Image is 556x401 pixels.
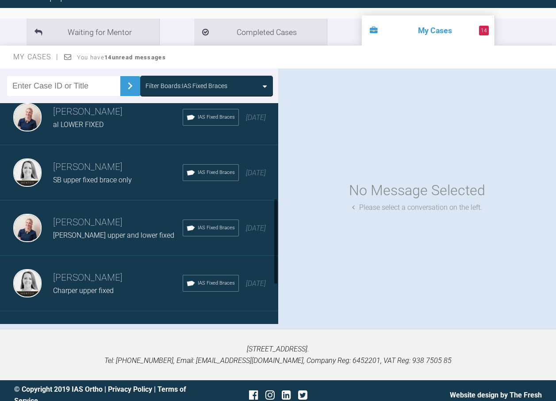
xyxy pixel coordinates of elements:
[450,391,542,399] a: Website design by The Fresh
[246,113,266,122] span: [DATE]
[53,176,132,184] span: SB upper fixed brace only
[104,54,166,61] strong: 14 unread messages
[77,54,166,61] span: You have
[198,279,235,287] span: IAS Fixed Braces
[53,160,183,175] h3: [PERSON_NAME]
[27,19,159,46] li: Waiting for Mentor
[53,120,104,129] span: al LOWER FIXED
[13,214,42,242] img: Olivia Nixon
[53,104,183,120] h3: [PERSON_NAME]
[53,215,183,230] h3: [PERSON_NAME]
[362,15,495,46] li: My Cases
[13,158,42,187] img: Emma Dougherty
[352,202,482,213] div: Please select a conversation on the left.
[13,53,59,61] span: My Cases
[53,231,174,239] span: [PERSON_NAME] upper and lower fixed
[198,113,235,121] span: IAS Fixed Braces
[246,169,266,177] span: [DATE]
[53,270,183,285] h3: [PERSON_NAME]
[246,279,266,288] span: [DATE]
[479,26,489,35] span: 14
[198,224,235,232] span: IAS Fixed Braces
[198,169,235,177] span: IAS Fixed Braces
[123,79,137,93] img: chevronRight.28bd32b0.svg
[53,286,114,295] span: Charper upper fixed
[146,81,227,91] div: Filter Boards: IAS Fixed Braces
[349,179,485,202] div: No Message Selected
[194,19,327,46] li: Completed Cases
[13,103,42,131] img: Olivia Nixon
[13,269,42,297] img: Emma Dougherty
[7,76,120,96] input: Enter Case ID or Title
[246,224,266,232] span: [DATE]
[108,385,152,393] a: Privacy Policy
[14,343,542,366] p: [STREET_ADDRESS]. Tel: [PHONE_NUMBER], Email: [EMAIL_ADDRESS][DOMAIN_NAME], Company Reg: 6452201,...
